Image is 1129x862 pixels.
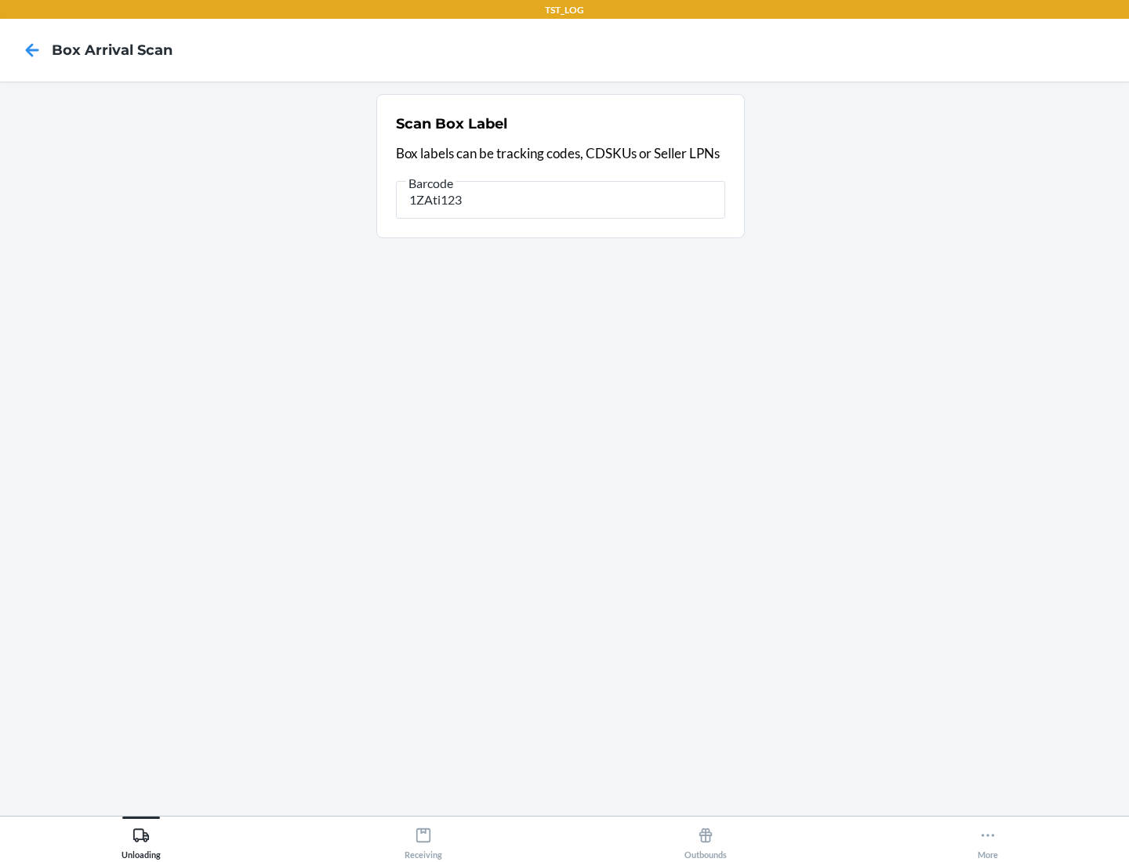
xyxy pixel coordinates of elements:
[396,143,725,164] p: Box labels can be tracking codes, CDSKUs or Seller LPNs
[564,817,847,860] button: Outbounds
[282,817,564,860] button: Receiving
[847,817,1129,860] button: More
[405,820,442,860] div: Receiving
[122,820,161,860] div: Unloading
[684,820,727,860] div: Outbounds
[406,176,456,191] span: Barcode
[545,3,584,17] p: TST_LOG
[396,114,507,134] h2: Scan Box Label
[978,820,998,860] div: More
[52,40,172,60] h4: Box Arrival Scan
[396,181,725,219] input: Barcode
